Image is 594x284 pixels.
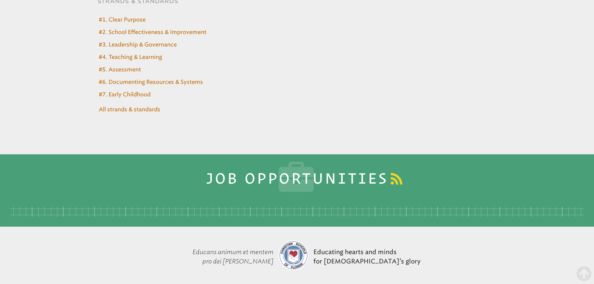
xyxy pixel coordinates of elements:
[311,232,423,282] p: Educating hearts and minds for [DEMOGRAPHIC_DATA]’s glory
[98,78,204,86] a: #6. Documenting Resources & Systems
[98,105,162,114] a: All strands & standards
[171,232,276,282] p: Educans animum et mentem pro dei [PERSON_NAME]
[98,16,147,24] a: #1. Clear Purpose
[137,174,457,197] h1: Job Opportunities
[98,65,142,74] a: #5. Assessment
[98,41,178,49] a: #3. Leadership & Governance
[98,53,163,61] a: #4. Teaching & Learning
[98,28,208,36] a: #2. School Effectiveness & Improvement
[98,90,152,99] a: #7. Early Childhood
[278,240,308,270] img: csf-logo-web-colors.png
